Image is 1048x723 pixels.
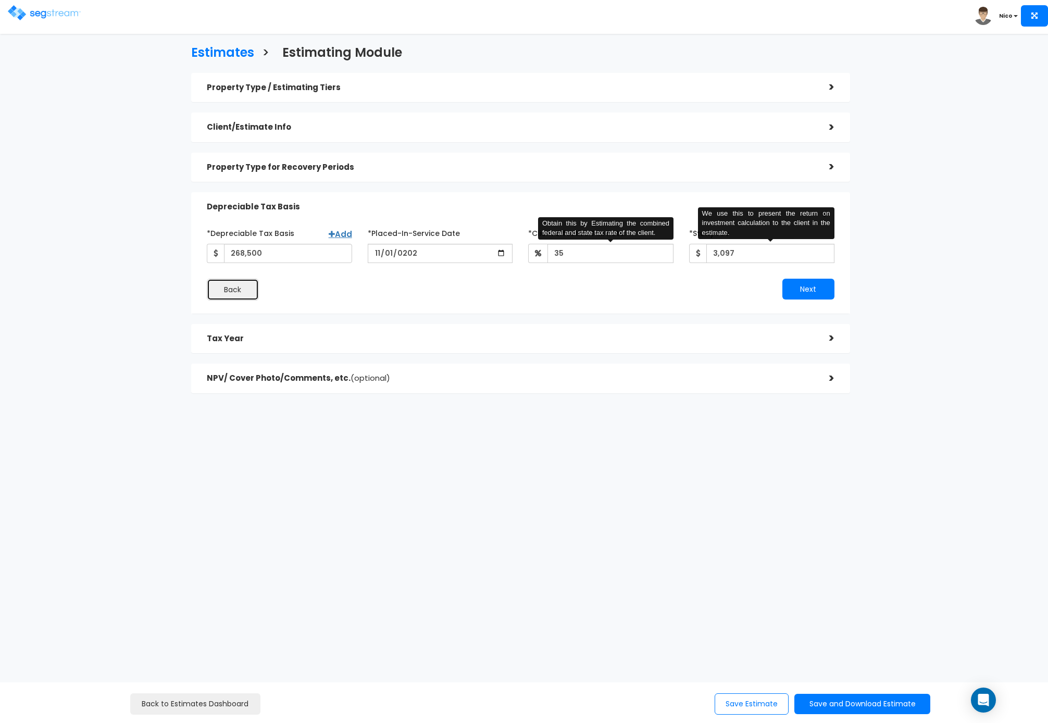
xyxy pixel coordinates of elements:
h5: Depreciable Tax Basis [207,203,814,211]
div: > [814,370,834,387]
h3: Estimating Module [282,46,402,62]
h5: Property Type / Estimating Tiers [207,83,814,92]
h5: Property Type for Recovery Periods [207,163,814,172]
div: > [814,330,834,346]
h3: Estimates [191,46,254,62]
div: > [816,196,832,217]
span: (optional) [351,372,390,383]
img: avatar.png [974,7,992,25]
a: Estimates [183,35,254,67]
h3: > [262,46,269,62]
b: Nico [999,12,1013,20]
img: logo.png [8,5,81,20]
h5: Tax Year [207,334,814,343]
h5: NPV/ Cover Photo/Comments, etc. [207,374,814,383]
h5: Client/Estimate Info [207,123,814,132]
a: Estimating Module [275,35,402,67]
div: Obtain this by Estimating the combined federal and state tax rate of the client. [538,217,673,240]
button: Save and Download Estimate [794,694,930,714]
div: > [814,119,834,135]
div: Open Intercom Messenger [971,688,996,713]
label: *Depreciable Tax Basis [207,225,294,239]
div: > [814,159,834,175]
div: We use this to present the return on investment calculation to the client in the estimate. [698,207,834,240]
label: *Placed-In-Service Date [368,225,460,239]
button: Back [207,279,259,301]
a: Add [329,229,352,240]
a: Back to Estimates Dashboard [130,693,260,715]
label: *Study Fee [689,225,729,239]
button: Save Estimate [715,693,789,715]
div: > [814,79,834,95]
label: *Client Effective Tax Rate: [528,225,626,239]
button: Next [782,279,834,300]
